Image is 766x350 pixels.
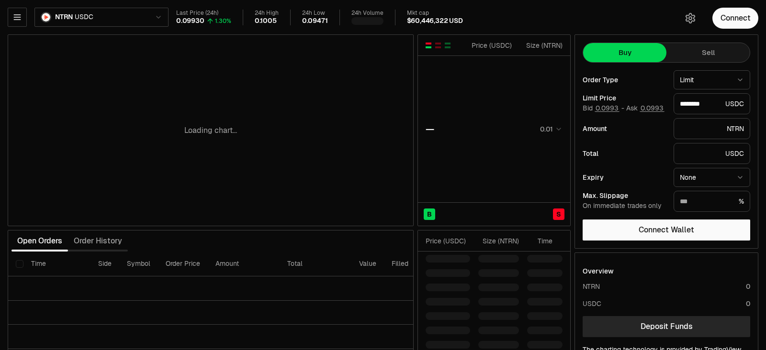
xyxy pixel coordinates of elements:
[176,17,204,25] div: 0.09930
[407,17,463,25] div: $60,446,322 USD
[255,17,277,25] div: 0.1005
[640,104,665,112] button: 0.0993
[527,236,552,246] div: Time
[16,260,23,268] button: Select all
[478,236,519,246] div: Size ( NTRN )
[351,252,384,276] th: Value
[158,252,208,276] th: Order Price
[595,104,620,112] button: 0.0993
[583,192,666,199] div: Max. Slippage
[469,41,512,50] div: Price ( USDC )
[384,252,417,276] th: Filled
[666,43,750,62] button: Sell
[302,10,328,17] div: 24h Low
[184,125,237,136] p: Loading chart...
[583,150,666,157] div: Total
[302,17,328,25] div: 0.09471
[583,299,601,308] div: USDC
[23,252,90,276] th: Time
[583,95,666,101] div: Limit Price
[90,252,119,276] th: Side
[42,13,50,22] img: NTRN Logo
[55,13,73,22] span: NTRN
[255,10,279,17] div: 24h High
[11,231,68,251] button: Open Orders
[176,10,231,17] div: Last Price (24h)
[583,174,666,181] div: Expiry
[583,266,614,276] div: Overview
[68,231,128,251] button: Order History
[537,123,563,135] button: 0.01
[427,209,432,219] span: B
[583,282,600,291] div: NTRN
[674,70,750,89] button: Limit
[583,202,666,210] div: On immediate trades only
[674,93,750,114] div: USDC
[583,316,750,337] a: Deposit Funds
[583,125,666,132] div: Amount
[746,282,750,291] div: 0
[434,42,442,49] button: Show Sell Orders Only
[351,10,383,17] div: 24h Volume
[119,252,158,276] th: Symbol
[556,209,561,219] span: S
[425,42,432,49] button: Show Buy and Sell Orders
[583,43,666,62] button: Buy
[712,8,758,29] button: Connect
[626,104,665,113] span: Ask
[583,104,624,113] span: Bid -
[583,77,666,83] div: Order Type
[674,118,750,139] div: NTRN
[426,236,470,246] div: Price ( USDC )
[407,10,463,17] div: Mkt cap
[426,122,434,136] div: —
[674,191,750,212] div: %
[208,252,280,276] th: Amount
[583,219,750,241] button: Connect Wallet
[674,143,750,164] div: USDC
[520,41,563,50] div: Size ( NTRN )
[215,17,231,25] div: 1.30%
[444,42,451,49] button: Show Buy Orders Only
[746,299,750,308] div: 0
[75,13,93,22] span: USDC
[674,168,750,187] button: None
[280,252,351,276] th: Total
